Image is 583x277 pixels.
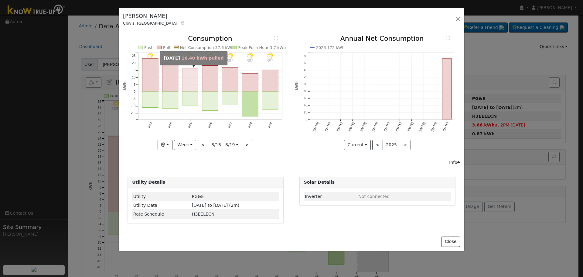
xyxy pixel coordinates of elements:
td: Rate Schedule [132,210,191,219]
text: [DATE] [360,122,367,132]
circle: onclick="" [446,57,448,60]
text: Pull [163,45,170,50]
text: 20 [304,111,307,114]
text: 8/19 [267,122,273,129]
text: 25 [132,54,136,58]
rect: onclick="" [222,92,238,105]
text: 5 [134,83,136,86]
text: 0 [305,118,307,121]
text: 140 [302,68,307,72]
text: Push [144,45,154,50]
text: 8/13 [147,122,152,129]
button: Current [344,140,371,150]
rect: onclick="" [442,59,452,119]
rect: onclick="" [222,68,238,92]
text: Peak Push Hour 3.7 kWh [238,45,286,50]
button: > [242,140,252,150]
text: [DATE] [324,122,331,132]
text: 160 [302,61,307,65]
text: 20 [132,61,136,65]
text: 60 [304,97,307,100]
button: < [372,140,383,150]
text: 8/17 [227,122,233,129]
rect: onclick="" [262,92,278,110]
rect: onclick="" [262,70,278,92]
a: Map [180,21,186,26]
i: 8/19 - Clear [267,53,273,59]
td: Inverter [304,192,357,201]
text: 15 [132,69,136,72]
rect: onclick="" [242,74,258,92]
text: Net Consumption 37.6 kWh [180,45,234,50]
text: 120 [302,76,307,79]
text: [DATE] [418,122,425,132]
text: kWh [123,81,127,91]
button: Close [441,237,460,247]
text: [DATE] [371,122,378,132]
button: 8/13 - 8/19 [208,140,242,150]
td: Utility [132,192,191,201]
strong: Utility Details [132,180,165,185]
rect: onclick="" [142,58,158,92]
p: 93° [225,59,236,62]
strong: Solar Details [304,180,335,185]
rect: onclick="" [182,68,198,92]
text: Consumption [188,35,232,42]
rect: onclick="" [202,92,218,111]
rect: onclick="" [162,64,178,92]
text: [DATE] [442,122,449,132]
text: [DATE] [336,122,343,132]
text: -15 [131,112,136,115]
text: 8/14 [167,122,172,129]
text: -5 [133,97,135,101]
rect: onclick="" [142,92,158,108]
div: Info [449,159,460,166]
text:  [274,36,278,40]
text: Annual Net Consumption [340,35,424,42]
h5: [PERSON_NAME] [123,12,186,20]
text: 0 [134,90,136,94]
text: 8/16 [207,122,213,129]
text: [DATE] [407,122,414,132]
strong: [DATE] [164,56,180,61]
text: [DATE] [348,122,355,132]
text: 80 [304,90,307,93]
text: [DATE] [383,122,390,132]
span: 16.40 kWh pulled [182,56,224,61]
text: 10 [132,76,136,79]
p: 93° [245,59,256,62]
rect: onclick="" [182,92,198,105]
text: [DATE] [430,122,437,132]
text: 2025 172 kWh [316,45,345,50]
text: kWh [295,81,299,91]
text: -10 [131,105,136,108]
span: ID: null, authorized: None [358,194,390,199]
text: [DATE] [395,122,402,132]
button: < [198,140,208,150]
td: Utility Data [132,201,191,210]
p: 97° [265,59,275,62]
text: 100 [302,83,307,86]
text: [DATE] [312,122,319,132]
span: [DATE] to [DATE] (2m) [192,203,239,208]
span: Clovis, [GEOGRAPHIC_DATA] [123,21,177,26]
text: 180 [302,54,307,58]
span: R [192,212,214,216]
text: 40 [304,104,307,107]
text: 8/18 [247,122,253,129]
button: Week [174,140,196,150]
rect: onclick="" [162,92,178,109]
rect: onclick="" [242,92,258,116]
button: 2025 [383,140,401,150]
text: 8/15 [187,122,193,129]
rect: onclick="" [202,66,218,92]
text:  [446,36,450,40]
span: ID: 17035850, authorized: 07/07/25 [192,194,204,199]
